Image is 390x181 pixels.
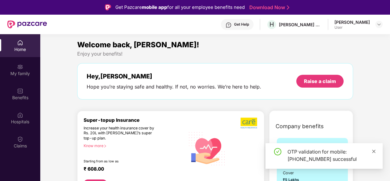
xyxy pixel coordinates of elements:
span: Welcome back, [PERSON_NAME]! [77,40,199,49]
img: Logo [105,4,111,10]
div: Starting from as low as [84,159,159,164]
span: right [103,144,107,148]
img: b5dec4f62d2307b9de63beb79f102df3.png [240,117,258,129]
img: svg+xml;base64,PHN2ZyBpZD0iRHJvcGRvd24tMzJ4MzIiIHhtbG5zPSJodHRwOi8vd3d3LnczLm9yZy8yMDAwL3N2ZyIgd2... [377,22,381,27]
strong: mobile app [142,4,167,10]
div: [PERSON_NAME] AGROTECH SOLUTIONS PRIVATE LIMITED [279,22,322,27]
div: Increase your health insurance cover by Rs. 20L with [PERSON_NAME]’s super top-up plan. [84,126,159,141]
div: Super-topup Insurance [84,117,185,123]
img: svg+xml;base64,PHN2ZyBpZD0iSG9zcGl0YWxzIiB4bWxucz0iaHR0cDovL3d3dy53My5vcmcvMjAwMC9zdmciIHdpZHRoPS... [17,112,23,118]
img: Stroke [287,4,289,11]
img: svg+xml;base64,PHN2ZyBpZD0iSGVscC0zMngzMiIgeG1sbnM9Imh0dHA6Ly93d3cudzMub3JnLzIwMDAvc3ZnIiB3aWR0aD... [226,22,232,28]
div: Get Help [234,22,249,27]
img: svg+xml;base64,PHN2ZyB3aWR0aD0iMjAiIGhlaWdodD0iMjAiIHZpZXdCb3g9IjAgMCAyMCAyMCIgZmlsbD0ibm9uZSIgeG... [17,64,23,70]
a: Download Now [249,4,287,11]
span: check-circle [274,148,281,155]
span: close [372,149,376,154]
img: svg+xml;base64,PHN2ZyBpZD0iQ2xhaW0iIHhtbG5zPSJodHRwOi8vd3d3LnczLm9yZy8yMDAwL3N2ZyIgd2lkdGg9IjIwIi... [17,136,23,142]
div: [PERSON_NAME] [334,19,370,25]
div: Raise a claim [304,78,336,85]
div: Hope you’re staying safe and healthy. If not, no worries. We’re here to help. [87,84,261,90]
div: OTP validation for mobile: [PHONE_NUMBER] successful [287,148,375,163]
div: Get Pazcare for all your employee benefits need [115,4,245,11]
div: User [334,25,370,30]
span: H [269,21,274,28]
div: Enjoy your benefits! [77,51,353,57]
img: svg+xml;base64,PHN2ZyB4bWxucz0iaHR0cDovL3d3dy53My5vcmcvMjAwMC9zdmciIHhtbG5zOnhsaW5rPSJodHRwOi8vd3... [185,126,229,170]
span: Company benefits [276,122,324,131]
img: svg+xml;base64,PHN2ZyBpZD0iQmVuZWZpdHMiIHhtbG5zPSJodHRwOi8vd3d3LnczLm9yZy8yMDAwL3N2ZyIgd2lkdGg9Ij... [17,88,23,94]
img: New Pazcare Logo [7,20,47,28]
img: svg+xml;base64,PHN2ZyBpZD0iSG9tZSIgeG1sbnM9Imh0dHA6Ly93d3cudzMub3JnLzIwMDAvc3ZnIiB3aWR0aD0iMjAiIG... [17,40,23,46]
div: Know more [84,143,182,148]
div: ₹ 608.00 [84,166,179,173]
div: Hey, [PERSON_NAME] [87,73,261,80]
